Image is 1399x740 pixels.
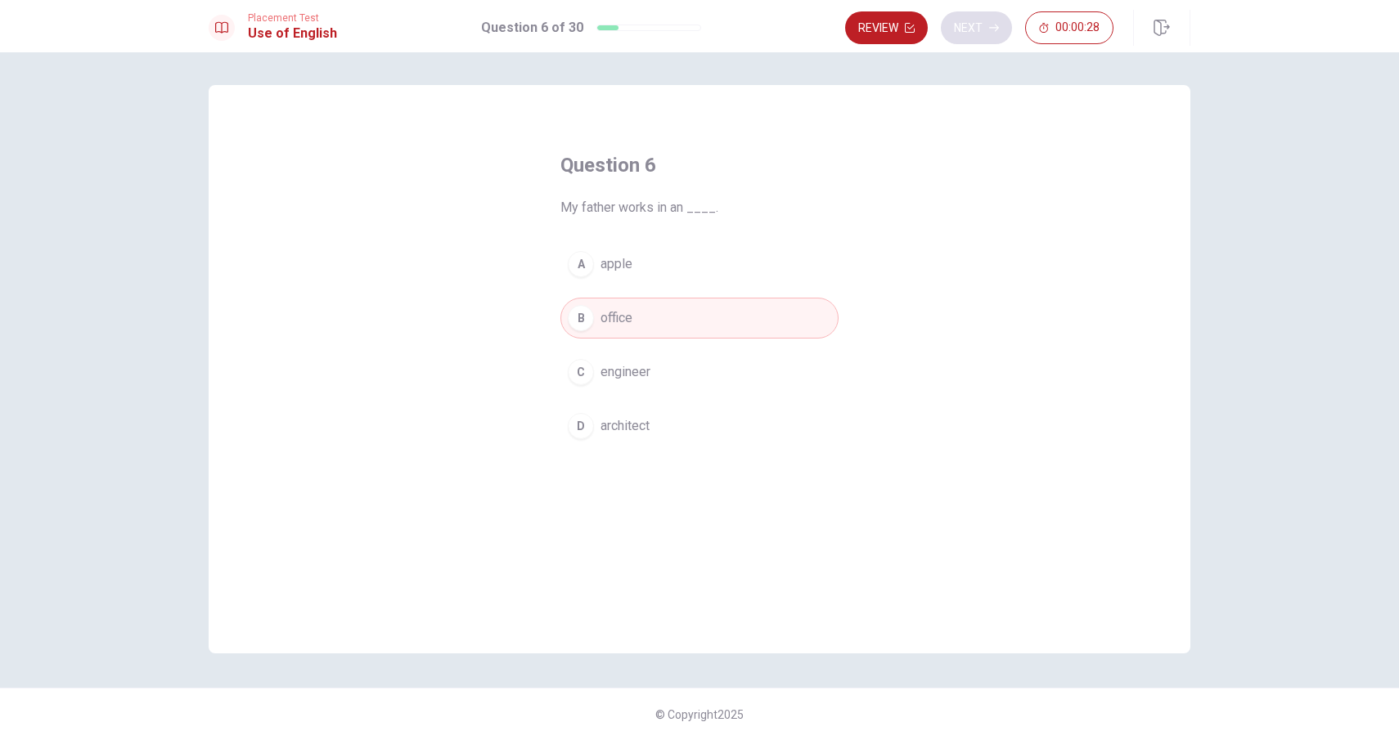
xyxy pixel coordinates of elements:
button: Aapple [560,244,839,285]
span: office [601,308,632,328]
h1: Use of English [248,24,337,43]
button: Boffice [560,298,839,339]
button: Darchitect [560,406,839,446]
span: architect [601,416,650,436]
span: © Copyright 2025 [655,708,744,721]
button: 00:00:28 [1025,11,1113,44]
div: A [568,251,594,277]
div: C [568,359,594,385]
h4: Question 6 [560,152,839,178]
button: Review [845,11,928,44]
span: Placement Test [248,12,337,24]
div: B [568,305,594,331]
span: engineer [601,362,650,382]
button: Cengineer [560,352,839,392]
span: apple [601,254,632,274]
span: My father works in an ____. [560,198,839,218]
h1: Question 6 of 30 [481,18,583,38]
div: D [568,413,594,439]
span: 00:00:28 [1055,21,1100,34]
